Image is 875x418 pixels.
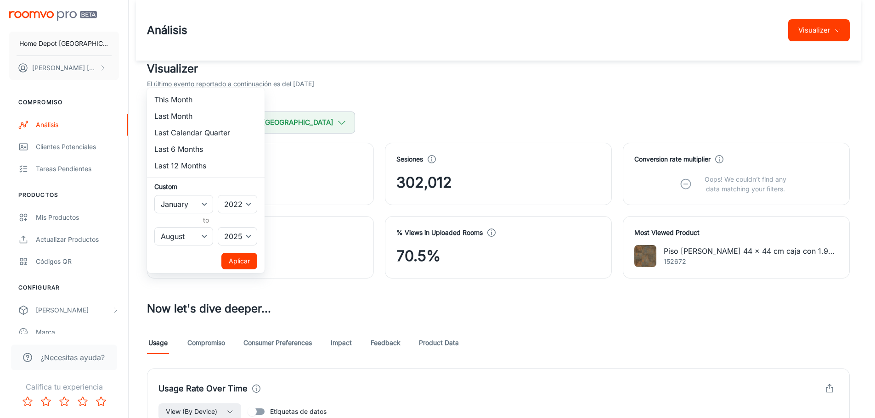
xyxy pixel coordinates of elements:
li: Last 6 Months [147,141,265,157]
button: Aplicar [221,253,257,269]
li: Last Month [147,108,265,124]
li: This Month [147,91,265,108]
h6: Custom [154,182,257,191]
h6: to [156,215,255,225]
li: Last 12 Months [147,157,265,174]
li: Last Calendar Quarter [147,124,265,141]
